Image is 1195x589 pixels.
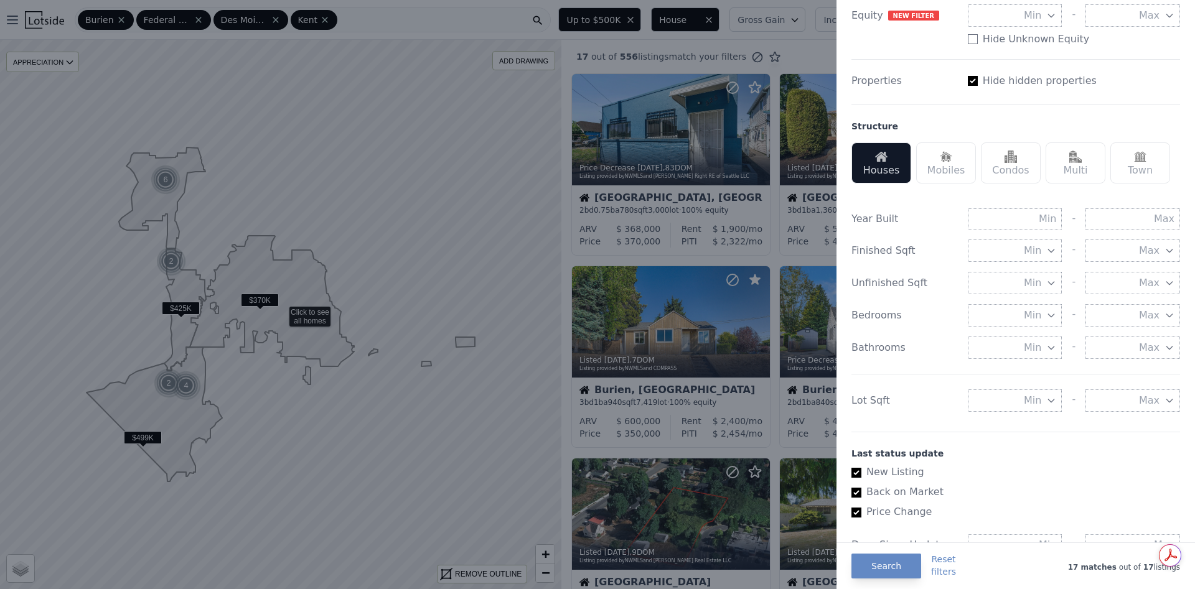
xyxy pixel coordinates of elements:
[851,508,861,517] input: Price Change
[1085,208,1180,230] input: Max
[851,142,911,183] div: Houses
[1139,308,1160,323] span: Max
[1139,276,1160,290] span: Max
[1072,389,1075,412] div: -
[983,73,1097,88] label: Hide hidden properties
[981,142,1041,183] div: Condos
[1024,8,1041,23] span: Min
[1072,4,1075,27] div: -
[1139,340,1160,355] span: Max
[968,304,1062,327] button: Min
[851,504,1170,519] label: Price Change
[851,488,861,498] input: Back on Market
[1085,272,1180,294] button: Max
[1085,389,1180,412] button: Max
[1068,563,1117,572] span: 17 matches
[1024,393,1041,408] span: Min
[931,553,956,578] button: Resetfilters
[1046,142,1105,183] div: Multi
[851,243,958,258] div: Finished Sqft
[1085,304,1180,327] button: Max
[1139,8,1160,23] span: Max
[851,276,958,290] div: Unfinished Sqft
[851,120,898,132] div: Structure
[1024,340,1041,355] span: Min
[1072,304,1075,327] div: -
[1072,208,1075,230] div: -
[1141,563,1154,572] span: 17
[1024,243,1041,258] span: Min
[1085,4,1180,27] button: Max
[1139,243,1160,258] span: Max
[851,211,958,226] div: Year Built
[916,142,976,183] div: Mobiles
[1085,336,1180,359] button: Max
[968,534,1062,555] input: Min
[968,389,1062,412] button: Min
[1072,336,1075,359] div: -
[1085,534,1180,555] input: Max
[851,447,1180,460] div: Last status update
[851,468,861,478] input: New Listing
[983,32,1090,47] label: Hide Unknown Equity
[851,537,958,552] div: Days Since Update
[851,340,958,355] div: Bathrooms
[851,393,958,408] div: Lot Sqft
[968,4,1062,27] button: Min
[968,336,1062,359] button: Min
[851,308,958,323] div: Bedrooms
[851,8,958,23] div: Equity
[851,465,1170,480] label: New Listing
[968,272,1062,294] button: Min
[956,560,1180,572] div: out of listings
[851,73,958,88] div: Properties
[1072,534,1075,555] div: -
[1024,276,1041,290] span: Min
[1024,308,1041,323] span: Min
[1072,239,1075,262] div: -
[1110,142,1170,183] div: Town
[1072,272,1075,294] div: -
[888,11,939,21] span: NEW FILTER
[1005,151,1017,163] img: Condos
[851,485,1170,499] label: Back on Market
[940,151,952,163] img: Mobiles
[1069,151,1082,163] img: Multi
[1134,151,1146,163] img: Town
[1085,239,1180,262] button: Max
[968,208,1062,230] input: Min
[968,239,1062,262] button: Min
[1139,393,1160,408] span: Max
[875,151,888,163] img: Houses
[851,554,921,578] button: Search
